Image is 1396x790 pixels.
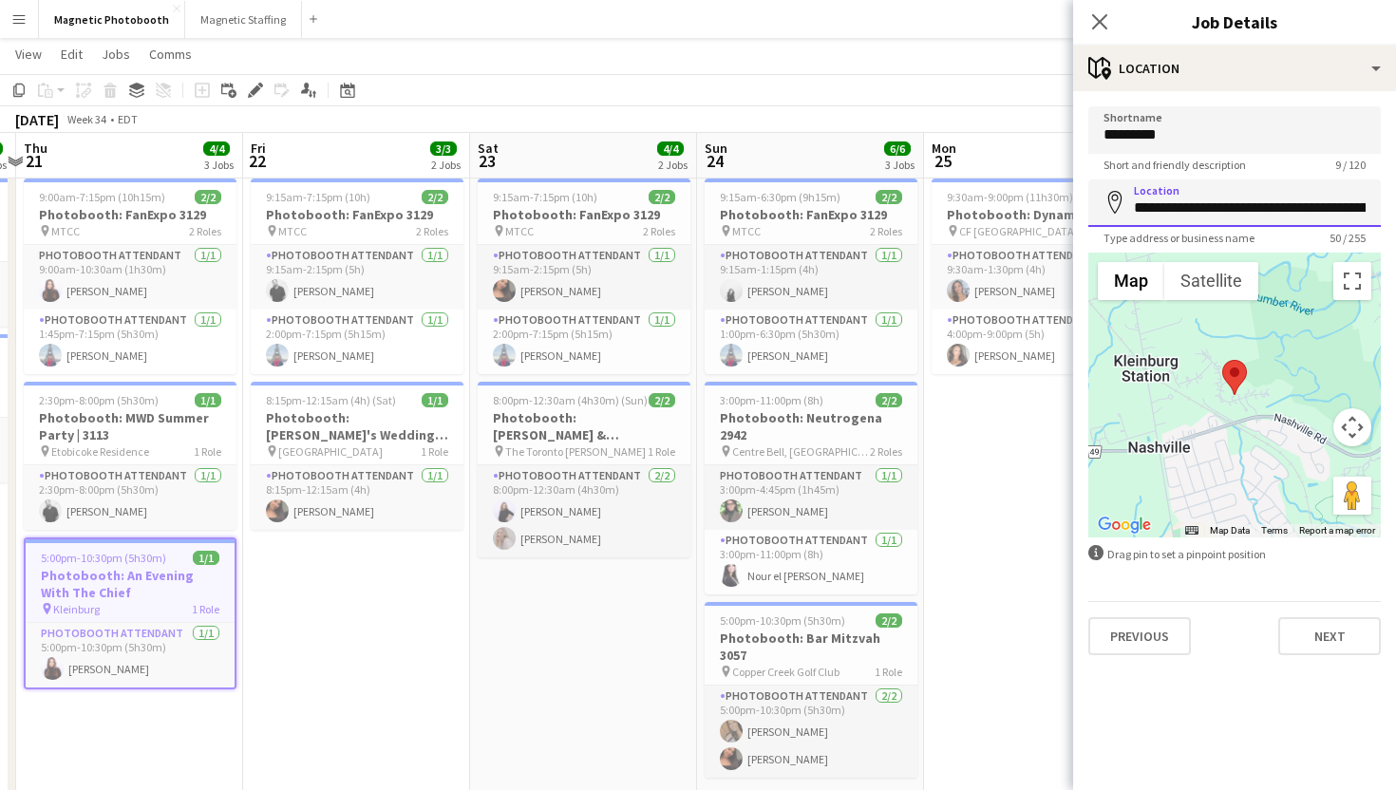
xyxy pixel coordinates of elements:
app-card-role: Photobooth Attendant2/25:00pm-10:30pm (5h30m)[PERSON_NAME][PERSON_NAME] [705,686,917,778]
app-card-role: Photobooth Attendant1/19:00am-10:30am (1h30m)[PERSON_NAME] [24,245,236,310]
span: 2 Roles [870,444,902,459]
span: Edit [61,46,83,63]
h3: Photobooth: FanExpo 3129 [478,206,690,223]
span: Thu [24,140,47,157]
button: Show street map [1098,262,1164,300]
a: Edit [53,42,90,66]
span: MTCC [51,224,80,238]
span: 5:00pm-10:30pm (5h30m) [41,551,166,565]
app-job-card: 3:00pm-11:00pm (8h)2/2Photobooth: Neutrogena 2942 Centre Bell, [GEOGRAPHIC_DATA]2 RolesPhotobooth... [705,382,917,594]
button: Map Data [1210,524,1250,537]
button: Drag Pegman onto the map to open Street View [1333,477,1371,515]
app-card-role: Photobooth Attendant1/12:00pm-7:15pm (5h15m)[PERSON_NAME] [251,310,463,374]
span: 1 Role [875,665,902,679]
span: 9:15am-7:15pm (10h) [493,190,597,204]
span: 3/3 [430,141,457,156]
span: The Toronto [PERSON_NAME] [505,444,646,459]
span: 50 / 255 [1314,231,1381,245]
h3: Photobooth: [PERSON_NAME]'s Wedding 2686 [251,409,463,443]
app-card-role: Photobooth Attendant1/19:30am-1:30pm (4h)[PERSON_NAME] [932,245,1144,310]
span: 2/2 [649,190,675,204]
app-card-role: Photobooth Attendant1/12:00pm-7:15pm (5h15m)[PERSON_NAME] [478,310,690,374]
app-card-role: Photobooth Attendant1/18:15pm-12:15am (4h)[PERSON_NAME] [251,465,463,530]
app-job-card: 9:30am-9:00pm (11h30m)2/2Photobooth: Dynamite 3114 CF [GEOGRAPHIC_DATA][PERSON_NAME]2 RolesPhotob... [932,179,1144,374]
button: Magnetic Staffing [185,1,302,38]
app-job-card: 9:00am-7:15pm (10h15m)2/2Photobooth: FanExpo 3129 MTCC2 RolesPhotobooth Attendant1/19:00am-10:30a... [24,179,236,374]
span: MTCC [505,224,534,238]
div: [DATE] [15,110,59,129]
app-card-role: Photobooth Attendant1/13:00pm-4:45pm (1h45m)[PERSON_NAME] [705,465,917,530]
span: 2 Roles [189,224,221,238]
span: 23 [475,150,499,172]
span: 1 Role [194,444,221,459]
h3: Photobooth: FanExpo 3129 [251,206,463,223]
span: 1/1 [422,393,448,407]
app-card-role: Photobooth Attendant1/19:15am-2:15pm (5h)[PERSON_NAME] [251,245,463,310]
app-card-role: Photobooth Attendant1/19:15am-1:15pm (4h)[PERSON_NAME] [705,245,917,310]
app-card-role: Photobooth Attendant1/11:00pm-6:30pm (5h30m)[PERSON_NAME] [705,310,917,374]
span: View [15,46,42,63]
button: Next [1278,617,1381,655]
a: View [8,42,49,66]
span: 1/1 [195,393,221,407]
div: Drag pin to set a pinpoint position [1088,545,1381,563]
span: 22 [248,150,266,172]
span: 9:15am-7:15pm (10h) [266,190,370,204]
span: 2/2 [876,190,902,204]
a: Report a map error [1299,525,1375,536]
span: 4/4 [203,141,230,156]
app-card-role: Photobooth Attendant1/19:15am-2:15pm (5h)[PERSON_NAME] [478,245,690,310]
h3: Photobooth: Neutrogena 2942 [705,409,917,443]
span: 9:00am-7:15pm (10h15m) [39,190,165,204]
span: Kleinburg [53,602,100,616]
app-job-card: 8:00pm-12:30am (4h30m) (Sun)2/2Photobooth: [PERSON_NAME] & [PERSON_NAME]'s Wedding 2955 The Toron... [478,382,690,557]
span: 25 [929,150,956,172]
button: Keyboard shortcuts [1185,524,1198,537]
app-card-role: Photobooth Attendant2/28:00pm-12:30am (4h30m)[PERSON_NAME][PERSON_NAME] [478,465,690,557]
div: 2:30pm-8:00pm (5h30m)1/1Photobooth: MWD Summer Party | 3113 Etobicoke Residence1 RolePhotobooth A... [24,382,236,530]
app-job-card: 5:00pm-10:30pm (5h30m)1/1Photobooth: An Evening With The Chief Kleinburg1 RolePhotobooth Attendan... [24,537,236,689]
div: 9:15am-6:30pm (9h15m)2/2Photobooth: FanExpo 3129 MTCC2 RolesPhotobooth Attendant1/19:15am-1:15pm ... [705,179,917,374]
span: CF [GEOGRAPHIC_DATA][PERSON_NAME] [959,224,1097,238]
span: Short and friendly description [1088,158,1261,172]
h3: Photobooth: MWD Summer Party | 3113 [24,409,236,443]
app-card-role: Photobooth Attendant1/15:00pm-10:30pm (5h30m)[PERSON_NAME] [26,623,235,687]
a: Jobs [94,42,138,66]
span: Copper Creek Golf Club [732,665,839,679]
span: 2 Roles [643,224,675,238]
span: Mon [932,140,956,157]
span: 24 [702,150,727,172]
span: MTCC [732,224,761,238]
span: MTCC [278,224,307,238]
span: 1 Role [192,602,219,616]
div: 3 Jobs [204,158,234,172]
h3: Job Details [1073,9,1396,34]
div: 5:00pm-10:30pm (5h30m)2/2Photobooth: Bar Mitzvah 3057 Copper Creek Golf Club1 RolePhotobooth Atte... [705,602,917,778]
div: 2 Jobs [658,158,688,172]
h3: Photobooth: Dynamite 3114 [932,206,1144,223]
span: 2/2 [649,393,675,407]
img: Google [1093,513,1156,537]
app-job-card: 9:15am-7:15pm (10h)2/2Photobooth: FanExpo 3129 MTCC2 RolesPhotobooth Attendant1/19:15am-2:15pm (5... [478,179,690,374]
span: 9:15am-6:30pm (9h15m) [720,190,840,204]
span: 1 Role [648,444,675,459]
button: Show satellite imagery [1164,262,1258,300]
span: Type address or business name [1088,231,1270,245]
div: 9:15am-7:15pm (10h)2/2Photobooth: FanExpo 3129 MTCC2 RolesPhotobooth Attendant1/19:15am-2:15pm (5... [251,179,463,374]
span: 8:00pm-12:30am (4h30m) (Sun) [493,393,648,407]
span: 2/2 [876,613,902,628]
span: 1 Role [421,444,448,459]
span: 6/6 [884,141,911,156]
span: Centre Bell, [GEOGRAPHIC_DATA] [732,444,870,459]
span: Comms [149,46,192,63]
span: Week 34 [63,112,110,126]
span: 2/2 [876,393,902,407]
span: Fri [251,140,266,157]
a: Open this area in Google Maps (opens a new window) [1093,513,1156,537]
span: Etobicoke Residence [51,444,149,459]
button: Magnetic Photobooth [39,1,185,38]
